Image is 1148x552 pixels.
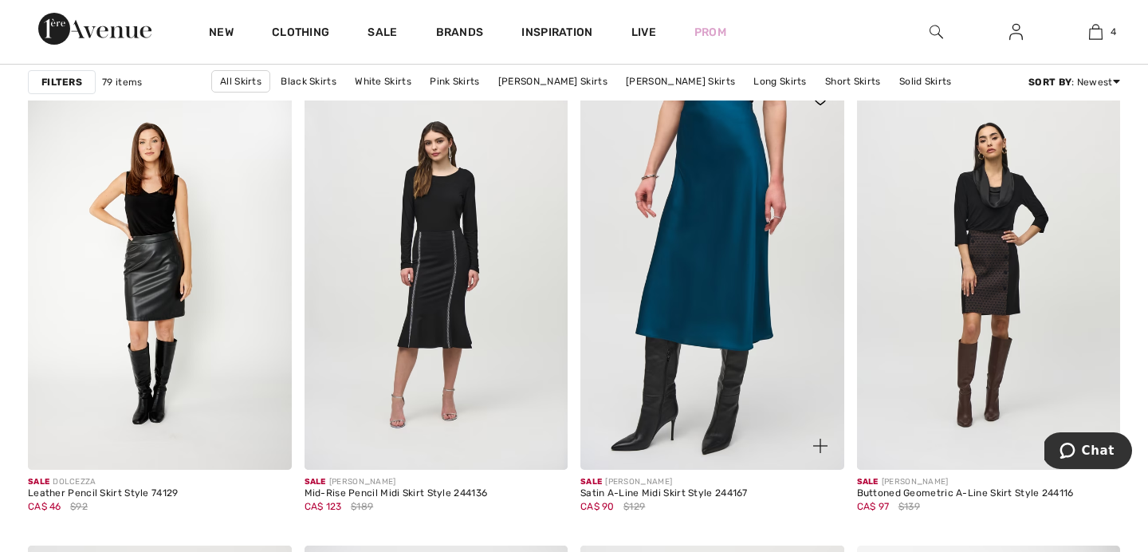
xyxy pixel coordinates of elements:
[273,71,344,92] a: Black Skirts
[857,501,890,512] span: CA$ 97
[436,26,484,42] a: Brands
[368,26,397,42] a: Sale
[1111,25,1116,39] span: 4
[694,24,726,41] a: Prom
[631,24,656,41] a: Live
[618,71,743,92] a: [PERSON_NAME] Skirts
[857,477,879,487] span: Sale
[745,71,814,92] a: Long Skirts
[28,476,179,488] div: DOLCEZZA
[813,439,828,453] img: plus_v2.svg
[305,75,568,471] img: Mid-Rise Pencil Midi Skirt Style 244136. Black
[930,22,943,41] img: search the website
[817,71,889,92] a: Short Skirts
[28,501,61,512] span: CA$ 46
[1028,75,1120,89] div: : Newest
[857,476,1074,488] div: [PERSON_NAME]
[305,476,488,488] div: [PERSON_NAME]
[351,499,373,514] span: $189
[623,499,645,514] span: $129
[857,488,1074,499] div: Buttoned Geometric A-Line Skirt Style 244116
[347,71,419,92] a: White Skirts
[490,71,615,92] a: [PERSON_NAME] Skirts
[1028,77,1071,88] strong: Sort By
[102,75,142,89] span: 79 items
[209,26,234,42] a: New
[891,71,960,92] a: Solid Skirts
[898,499,920,514] span: $139
[305,488,488,499] div: Mid-Rise Pencil Midi Skirt Style 244136
[38,13,151,45] img: 1ère Avenue
[580,476,748,488] div: [PERSON_NAME]
[422,71,487,92] a: Pink Skirts
[580,488,748,499] div: Satin A-Line Midi Skirt Style 244167
[580,477,602,487] span: Sale
[28,477,49,487] span: Sale
[1044,432,1132,472] iframe: Opens a widget where you can chat to one of our agents
[41,75,82,89] strong: Filters
[1056,22,1134,41] a: 4
[272,26,329,42] a: Clothing
[580,501,615,512] span: CA$ 90
[28,488,179,499] div: Leather Pencil Skirt Style 74129
[857,75,1121,471] img: Buttoned Geometric A-Line Skirt Style 244116. Black/Brown
[28,75,292,471] img: Leather Pencil Skirt Style 74129. As sample
[521,26,592,42] span: Inspiration
[997,22,1036,42] a: Sign In
[70,499,88,514] span: $92
[1009,22,1023,41] img: My Info
[305,477,326,487] span: Sale
[305,501,342,512] span: CA$ 123
[211,70,270,93] a: All Skirts
[1089,22,1103,41] img: My Bag
[580,75,844,471] a: Satin A-Line Midi Skirt Style 244167. Twilight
